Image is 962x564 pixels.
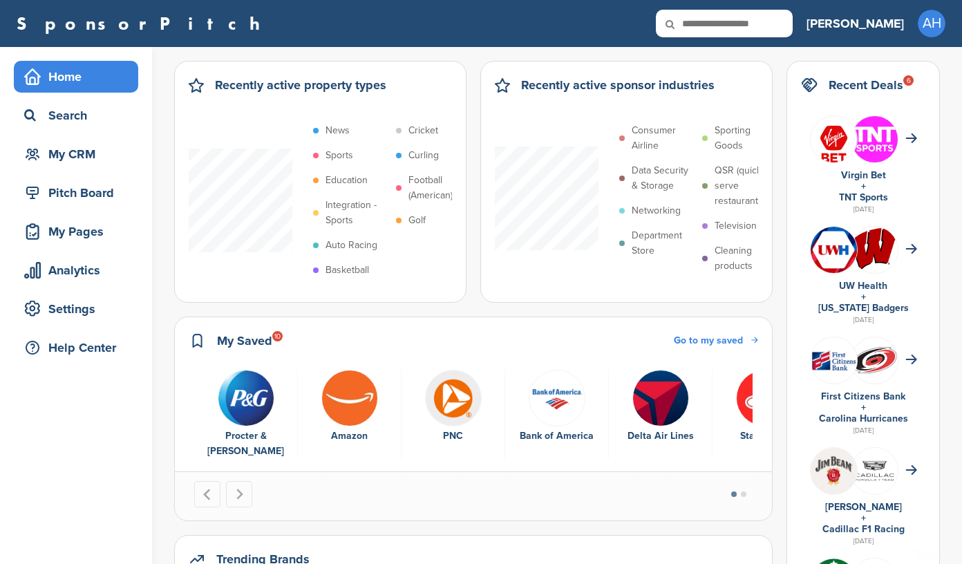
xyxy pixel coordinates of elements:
[903,75,914,86] div: 6
[811,345,857,376] img: Open uri20141112 50798 148hg1y
[298,370,402,460] div: 2 of 6
[217,331,272,350] h2: My Saved
[616,429,705,444] div: Delta Air Lines
[801,203,925,216] div: [DATE]
[408,173,472,203] p: Football (American)
[14,293,138,325] a: Settings
[218,370,274,426] img: Qyd9pkoc 400x400
[21,335,138,360] div: Help Center
[326,238,377,253] p: Auto Racing
[861,402,866,413] a: +
[272,331,283,341] div: 10
[811,227,857,273] img: 82plgaic 400x400
[21,297,138,321] div: Settings
[505,370,609,460] div: 4 of 6
[402,370,505,460] div: 3 of 6
[918,10,945,37] span: AH
[616,370,705,444] a: O1z2hvzv 400x400 Delta Air Lines
[851,448,898,494] img: Fcgoatp8 400x400
[822,523,905,535] a: Cadillac F1 Racing
[825,501,902,513] a: [PERSON_NAME]
[801,314,925,326] div: [DATE]
[305,429,394,444] div: Amazon
[321,370,378,426] img: Amazon logo
[851,227,898,272] img: Open uri20141112 64162 w7v9zj?1415805765
[907,509,951,553] iframe: Button to launch messaging window
[305,370,394,444] a: Amazon logo Amazon
[861,291,866,303] a: +
[807,14,904,33] h3: [PERSON_NAME]
[861,180,866,192] a: +
[326,198,389,228] p: Integration - Sports
[839,191,888,203] a: TNT Sports
[17,15,269,32] a: SponsorPitch
[632,203,681,218] p: Networking
[408,429,498,444] div: PNC
[713,370,816,460] div: 6 of 6
[194,370,298,460] div: 1 of 6
[408,148,439,163] p: Curling
[632,228,695,258] p: Department Store
[521,75,715,95] h2: Recently active sponsor industries
[851,116,898,162] img: Qiv8dqs7 400x400
[861,512,866,524] a: +
[21,180,138,205] div: Pitch Board
[674,333,758,348] a: Go to my saved
[21,258,138,283] div: Analytics
[326,123,350,138] p: News
[719,429,809,444] div: State Farm
[632,163,695,194] p: Data Security & Storage
[819,413,908,424] a: Carolina Hurricanes
[811,116,857,172] img: Images (26)
[736,370,793,426] img: Sgdi ena 400x400
[21,219,138,244] div: My Pages
[408,213,426,228] p: Golf
[741,491,746,497] button: Go to page 2
[14,332,138,364] a: Help Center
[14,177,138,209] a: Pitch Board
[841,169,886,181] a: Virgin Bet
[851,346,898,375] img: Open uri20141112 64162 1shn62e?1415805732
[408,370,498,444] a: Yhnqsh4r 400x400 PNC
[811,448,857,494] img: Jyyddrmw 400x400
[201,370,290,460] a: Qyd9pkoc 400x400 Procter & [PERSON_NAME]
[14,100,138,131] a: Search
[821,391,905,402] a: First Citizens Bank
[609,370,713,460] div: 5 of 6
[14,216,138,247] a: My Pages
[839,280,887,292] a: UW Health
[829,75,903,95] h2: Recent Deals
[715,243,778,274] p: Cleaning products
[807,8,904,39] a: [PERSON_NAME]
[201,429,290,459] div: Procter & [PERSON_NAME]
[408,123,438,138] p: Cricket
[512,370,601,444] a: Bofa logo Bank of America
[326,173,368,188] p: Education
[632,370,689,426] img: O1z2hvzv 400x400
[715,123,778,153] p: Sporting Goods
[14,61,138,93] a: Home
[731,491,737,497] button: Go to page 1
[326,263,369,278] p: Basketball
[801,535,925,547] div: [DATE]
[719,489,758,500] ul: Select a slide to show
[818,302,909,314] a: [US_STATE] Badgers
[529,370,585,426] img: Bofa logo
[715,218,757,234] p: Television
[14,254,138,286] a: Analytics
[715,163,778,209] p: QSR (quick serve restaurant)
[512,429,601,444] div: Bank of America
[632,123,695,153] p: Consumer Airline
[21,103,138,128] div: Search
[194,481,220,507] button: Go to last slide
[326,148,353,163] p: Sports
[425,370,482,426] img: Yhnqsh4r 400x400
[21,142,138,167] div: My CRM
[226,481,252,507] button: Next slide
[21,64,138,89] div: Home
[14,138,138,170] a: My CRM
[801,424,925,437] div: [DATE]
[674,335,743,346] span: Go to my saved
[215,75,386,95] h2: Recently active property types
